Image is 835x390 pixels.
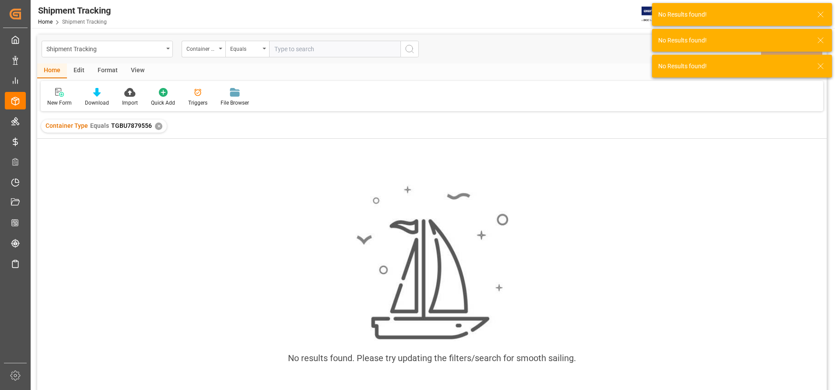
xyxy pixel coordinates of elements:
button: open menu [225,41,269,57]
div: Container Type [186,43,216,53]
div: View [124,63,151,78]
button: open menu [182,41,225,57]
div: File Browser [221,99,249,107]
img: Exertis%20JAM%20-%20Email%20Logo.jpg_1722504956.jpg [642,7,672,22]
input: Type to search [269,41,400,57]
div: Import [122,99,138,107]
div: ✕ [155,123,162,130]
img: smooth_sailing.jpeg [355,185,509,341]
div: No results found. Please try updating the filters/search for smooth sailing. [288,351,576,365]
div: Format [91,63,124,78]
div: No Results found! [658,10,809,19]
span: Container Type [46,122,88,129]
div: Download [85,99,109,107]
button: open menu [42,41,173,57]
span: TGBU7879556 [111,122,152,129]
span: Equals [90,122,109,129]
div: Shipment Tracking [46,43,163,54]
div: No Results found! [658,62,809,71]
div: Triggers [188,99,207,107]
div: Equals [230,43,260,53]
div: Quick Add [151,99,175,107]
button: search button [400,41,419,57]
div: Home [37,63,67,78]
div: Shipment Tracking [38,4,111,17]
a: Home [38,19,53,25]
div: No Results found! [658,36,809,45]
div: New Form [47,99,72,107]
div: Edit [67,63,91,78]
